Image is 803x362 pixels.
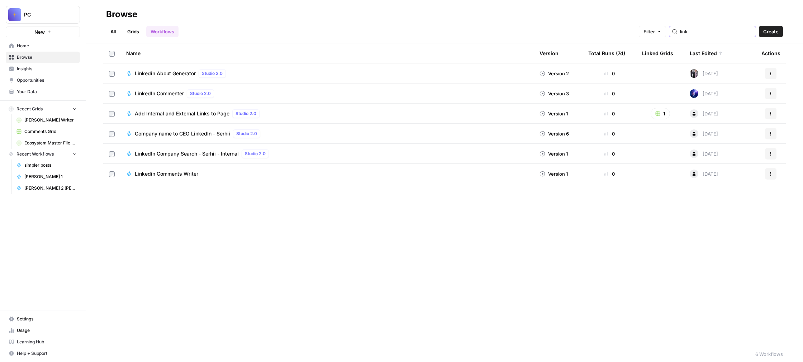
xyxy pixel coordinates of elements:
button: New [6,27,80,37]
a: Ecosystem Master File - SaaS.csv [13,137,80,149]
div: [DATE] [690,149,718,158]
span: Add Internal and External Links to Page [135,110,229,117]
a: Add Internal and External Links to PageStudio 2.0 [126,109,528,118]
input: Search [680,28,753,35]
div: [DATE] [690,170,718,178]
a: simpler posts [13,159,80,171]
span: Linkedin About Generator [135,70,196,77]
span: simpler posts [24,162,77,168]
a: Workflows [146,26,179,37]
span: Linkedin Comments Writer [135,170,198,177]
div: Version 1 [540,150,568,157]
div: Actions [761,43,780,63]
button: Create [759,26,783,37]
img: ixpjlalqi5ytqdwgfvwwoo9g627f [690,69,698,78]
a: [PERSON_NAME] 1 [13,171,80,182]
span: LinkedIn Commenter [135,90,184,97]
a: Company name to CEO LinkedIn - SerhiiStudio 2.0 [126,129,528,138]
div: 0 [588,170,631,177]
div: 6 Workflows [755,351,783,358]
div: 0 [588,110,631,117]
div: Version [540,43,559,63]
div: 0 [588,130,631,137]
span: Studio 2.0 [202,70,223,77]
div: [DATE] [690,109,718,118]
a: All [106,26,120,37]
div: [DATE] [690,89,718,98]
span: Your Data [17,89,77,95]
span: LinkedIn Company Search - Serhii - Internal [135,150,239,157]
a: Opportunities [6,75,80,86]
span: Studio 2.0 [245,151,266,157]
a: LinkedIn CommenterStudio 2.0 [126,89,528,98]
div: Name [126,43,528,63]
button: Help + Support [6,348,80,359]
span: Recent Grids [16,106,43,112]
span: Help + Support [17,350,77,357]
div: Version 1 [540,110,568,117]
span: Studio 2.0 [236,130,257,137]
span: Studio 2.0 [190,90,211,97]
span: New [34,28,45,35]
span: Company name to CEO LinkedIn - Serhii [135,130,230,137]
span: Learning Hub [17,339,77,345]
button: Recent Workflows [6,149,80,159]
span: Insights [17,66,77,72]
span: Usage [17,327,77,334]
span: Comments Grid [24,128,77,135]
div: Version 3 [540,90,569,97]
div: Total Runs (7d) [588,43,625,63]
div: Version 6 [540,130,569,137]
a: LinkedIn Company Search - Serhii - InternalStudio 2.0 [126,149,528,158]
div: [DATE] [690,129,718,138]
span: Filter [643,28,655,35]
div: Browse [106,9,137,20]
span: Create [763,28,779,35]
div: Version 1 [540,170,568,177]
div: 0 [588,70,631,77]
span: Browse [17,54,77,61]
a: Comments Grid [13,126,80,137]
img: PC Logo [8,8,21,21]
a: [PERSON_NAME] 2 [PERSON_NAME] V2 [13,182,80,194]
div: 0 [588,150,631,157]
div: [DATE] [690,69,718,78]
a: Grids [123,26,143,37]
span: Ecosystem Master File - SaaS.csv [24,140,77,146]
span: [PERSON_NAME] 2 [PERSON_NAME] V2 [24,185,77,191]
a: Linkedin About GeneratorStudio 2.0 [126,69,528,78]
button: Workspace: PC [6,6,80,24]
span: [PERSON_NAME] 1 [24,173,77,180]
span: Opportunities [17,77,77,84]
span: [PERSON_NAME] Writer [24,117,77,123]
span: Settings [17,316,77,322]
a: Your Data [6,86,80,97]
a: Browse [6,52,80,63]
a: Usage [6,325,80,336]
div: Version 2 [540,70,569,77]
div: 0 [588,90,631,97]
a: Home [6,40,80,52]
div: Linked Grids [642,43,673,63]
button: Filter [639,26,666,37]
a: [PERSON_NAME] Writer [13,114,80,126]
img: 9l7q4xe7tmlba3tdqummcq5bztg8 [690,89,698,98]
span: Studio 2.0 [236,110,256,117]
button: Recent Grids [6,104,80,114]
a: Settings [6,313,80,325]
a: Insights [6,63,80,75]
a: Linkedin Comments Writer [126,170,528,177]
span: Recent Workflows [16,151,54,157]
span: Home [17,43,77,49]
a: Learning Hub [6,336,80,348]
span: PC [24,11,67,18]
button: 1 [651,108,670,119]
div: Last Edited [690,43,723,63]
